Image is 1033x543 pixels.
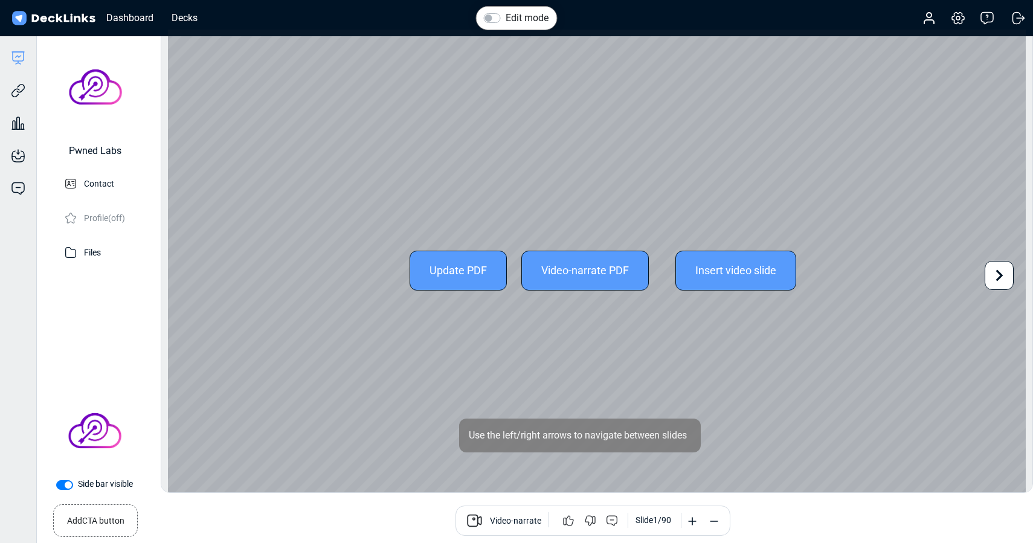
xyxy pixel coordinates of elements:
[84,244,101,259] p: Files
[69,144,121,158] div: Pwned Labs
[490,515,541,529] span: Video-narrate
[636,514,671,527] div: Slide 1 / 90
[84,210,125,225] p: Profile (off)
[100,10,159,25] div: Dashboard
[166,10,204,25] div: Decks
[521,251,649,291] div: Video-narrate PDF
[506,11,549,25] label: Edit mode
[410,251,507,291] div: Update PDF
[84,175,114,190] p: Contact
[675,251,796,291] div: Insert video slide
[53,388,137,473] img: Company Banner
[78,478,133,490] label: Side bar visible
[10,10,97,27] img: DeckLinks
[53,45,138,129] img: avatar
[67,510,124,527] small: Add CTA button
